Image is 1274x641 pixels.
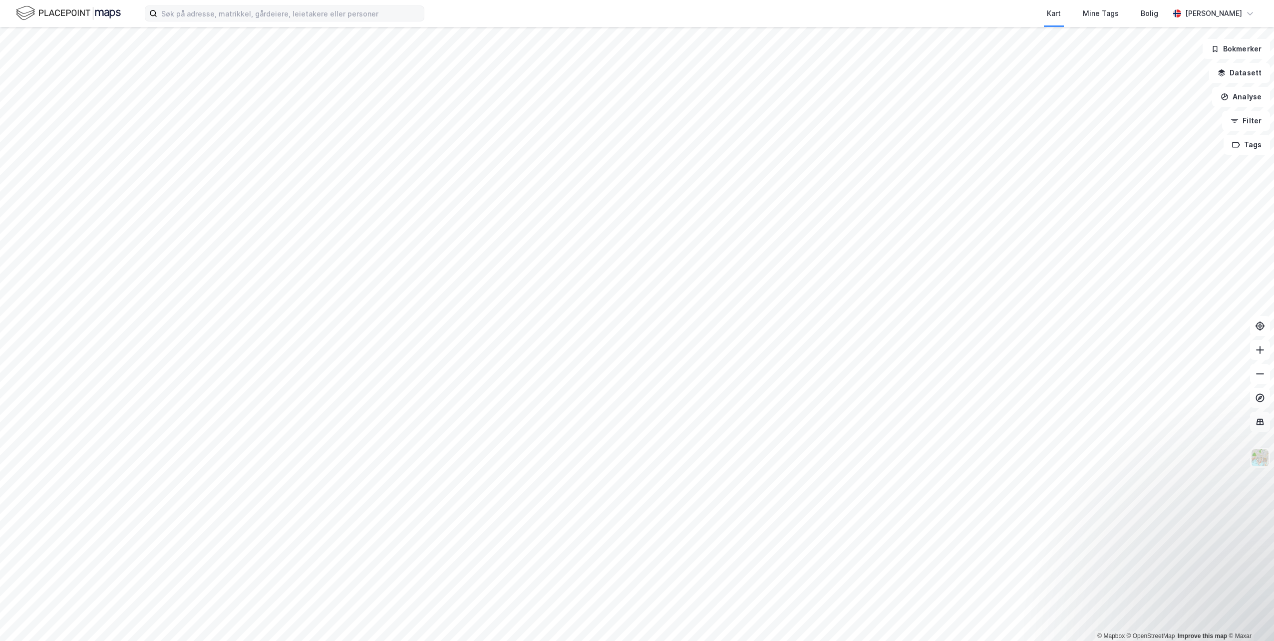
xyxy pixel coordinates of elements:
button: Datasett [1209,63,1270,83]
div: [PERSON_NAME] [1185,7,1242,19]
button: Filter [1222,111,1270,131]
a: Improve this map [1178,633,1227,640]
div: Mine Tags [1083,7,1119,19]
div: Bolig [1141,7,1158,19]
input: Søk på adresse, matrikkel, gårdeiere, leietakere eller personer [157,6,424,21]
button: Analyse [1212,87,1270,107]
button: Tags [1224,135,1270,155]
div: Kart [1047,7,1061,19]
img: Z [1251,448,1270,467]
a: Mapbox [1097,633,1125,640]
button: Bokmerker [1203,39,1270,59]
img: logo.f888ab2527a4732fd821a326f86c7f29.svg [16,4,121,22]
iframe: Intercom notifications melding [1074,566,1274,636]
a: OpenStreetMap [1127,633,1175,640]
